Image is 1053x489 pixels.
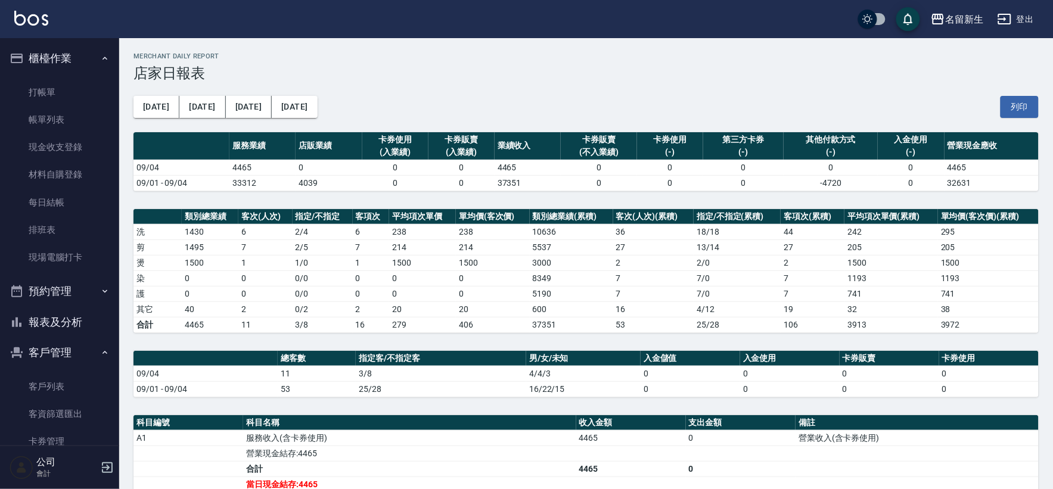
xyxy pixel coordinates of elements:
[456,255,530,270] td: 1500
[293,239,353,255] td: 2 / 5
[5,106,114,133] a: 帳單列表
[641,381,740,397] td: 0
[796,415,1039,431] th: 備註
[526,366,641,381] td: 4/4/3
[133,175,229,191] td: 09/01 - 09/04
[781,286,844,301] td: 7
[133,132,1039,191] table: a dense table
[293,255,353,270] td: 1 / 0
[353,239,390,255] td: 7
[781,209,844,225] th: 客項次(累積)
[694,239,781,255] td: 13 / 14
[133,415,243,431] th: 科目編號
[389,317,456,332] td: 279
[938,286,1039,301] td: 741
[293,301,353,317] td: 0 / 2
[640,133,700,146] div: 卡券使用
[428,160,495,175] td: 0
[564,146,634,158] div: (不入業績)
[456,270,530,286] td: 0
[740,381,840,397] td: 0
[293,270,353,286] td: 0 / 0
[133,96,179,118] button: [DATE]
[641,366,740,381] td: 0
[5,216,114,244] a: 排班表
[243,461,576,476] td: 合計
[182,255,238,270] td: 1500
[238,239,292,255] td: 7
[530,239,613,255] td: 5537
[613,239,694,255] td: 27
[182,317,238,332] td: 4465
[561,160,637,175] td: 0
[182,209,238,225] th: 類別總業績
[706,133,781,146] div: 第三方卡券
[238,209,292,225] th: 客次(人次)
[133,270,182,286] td: 染
[365,133,425,146] div: 卡券使用
[844,286,938,301] td: 741
[576,430,686,446] td: 4465
[5,337,114,368] button: 客戶管理
[576,415,686,431] th: 收入金額
[229,160,296,175] td: 4465
[133,65,1039,82] h3: 店家日報表
[938,255,1039,270] td: 1500
[938,317,1039,332] td: 3972
[36,468,97,479] p: 會計
[133,351,1039,397] table: a dense table
[637,160,703,175] td: 0
[133,317,182,332] td: 合計
[945,160,1039,175] td: 4465
[243,415,576,431] th: 科目名稱
[296,175,362,191] td: 4039
[5,373,114,400] a: 客戶列表
[694,317,781,332] td: 25/28
[456,301,530,317] td: 20
[389,301,456,317] td: 20
[5,79,114,106] a: 打帳單
[182,286,238,301] td: 0
[530,209,613,225] th: 類別總業績(累積)
[844,255,938,270] td: 1500
[5,189,114,216] a: 每日結帳
[238,301,292,317] td: 2
[182,224,238,239] td: 1430
[781,270,844,286] td: 7
[229,132,296,160] th: 服務業績
[296,132,362,160] th: 店販業績
[781,239,844,255] td: 27
[844,301,938,317] td: 32
[844,270,938,286] td: 1193
[495,160,561,175] td: 4465
[1001,96,1039,118] button: 列印
[641,351,740,366] th: 入金儲值
[878,160,944,175] td: 0
[133,209,1039,333] table: a dense table
[133,286,182,301] td: 護
[5,244,114,271] a: 現場電腦打卡
[844,317,938,332] td: 3913
[926,7,988,32] button: 名留新生
[686,461,796,476] td: 0
[5,400,114,428] a: 客資篩選匯出
[945,175,1039,191] td: 32631
[456,224,530,239] td: 238
[796,430,1039,446] td: 營業收入(含卡券使用)
[703,160,784,175] td: 0
[389,209,456,225] th: 平均項次單價
[576,461,686,476] td: 4465
[613,224,694,239] td: 36
[938,270,1039,286] td: 1193
[694,224,781,239] td: 18 / 18
[226,96,272,118] button: [DATE]
[881,146,941,158] div: (-)
[706,146,781,158] div: (-)
[133,160,229,175] td: 09/04
[694,255,781,270] td: 2 / 0
[530,270,613,286] td: 8349
[133,239,182,255] td: 剪
[945,12,983,27] div: 名留新生
[389,255,456,270] td: 1500
[293,317,353,332] td: 3/8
